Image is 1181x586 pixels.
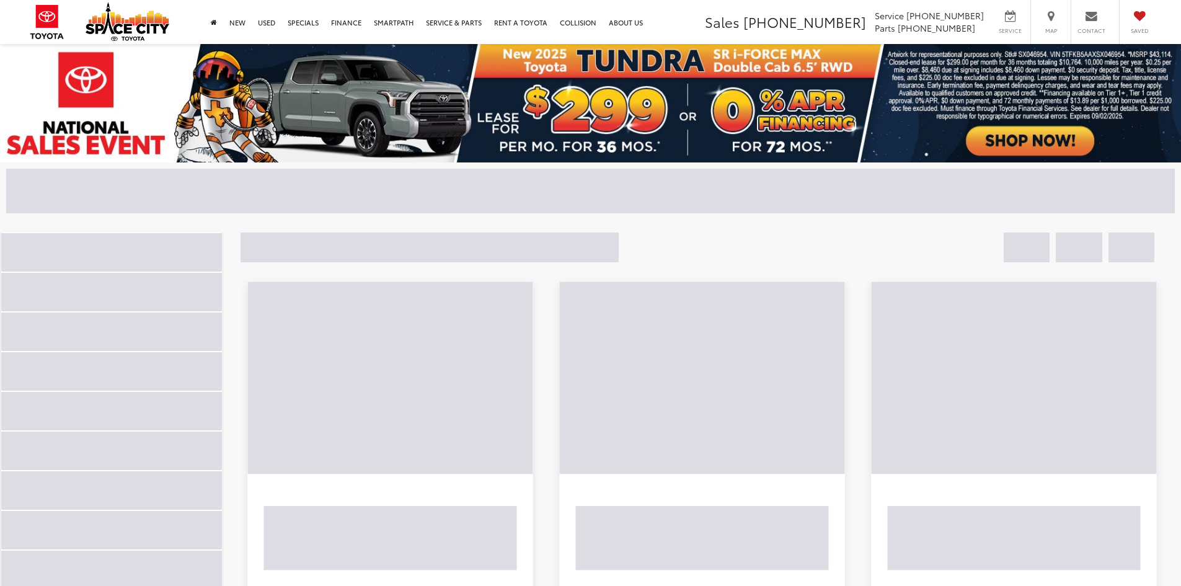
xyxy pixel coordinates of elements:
[743,12,866,32] span: [PHONE_NUMBER]
[1037,27,1064,35] span: Map
[906,9,984,22] span: [PHONE_NUMBER]
[1126,27,1153,35] span: Saved
[1077,27,1105,35] span: Contact
[898,22,975,34] span: [PHONE_NUMBER]
[86,2,169,41] img: Space City Toyota
[875,22,895,34] span: Parts
[705,12,740,32] span: Sales
[875,9,904,22] span: Service
[996,27,1024,35] span: Service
